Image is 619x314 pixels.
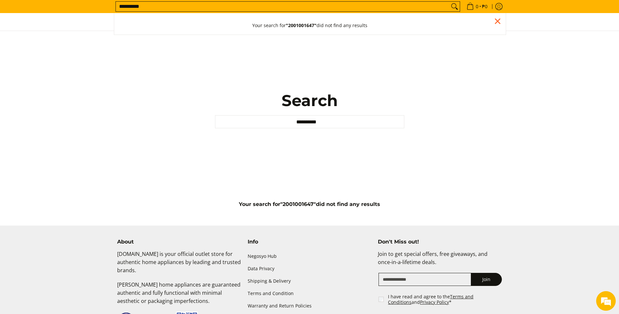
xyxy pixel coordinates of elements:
div: Close pop up [493,16,503,26]
h4: Don't Miss out! [378,239,502,245]
span: • [465,3,489,10]
h4: Info [248,239,372,245]
a: Terms and Conditions [388,293,473,306]
a: Shipping & Delivery [248,275,372,287]
p: Join to get special offers, free giveaways, and once-in-a-lifetime deals. [378,250,502,273]
label: I have read and agree to the and * [388,294,503,305]
h4: About [117,239,241,245]
h1: Search [215,91,404,110]
a: Terms and Condition [248,287,372,300]
p: [DOMAIN_NAME] is your official outlet store for authentic home appliances by leading and trusted ... [117,250,241,281]
a: Data Privacy [248,262,372,275]
button: Search [449,2,460,11]
a: Privacy Policy [420,299,449,305]
span: 0 [475,4,479,9]
p: [PERSON_NAME] home appliances are guaranteed authentic and fully functional with minimal aestheti... [117,281,241,311]
span: ₱0 [481,4,488,9]
h5: Your search for did not find any results [114,201,505,208]
button: Join [471,273,502,286]
a: Warranty and Return Policies [248,300,372,312]
a: Negosyo Hub [248,250,372,262]
strong: "2001001647" [286,22,317,28]
button: Your search for"2001001647"did not find any results [246,16,374,35]
strong: "2001001647" [280,201,316,207]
